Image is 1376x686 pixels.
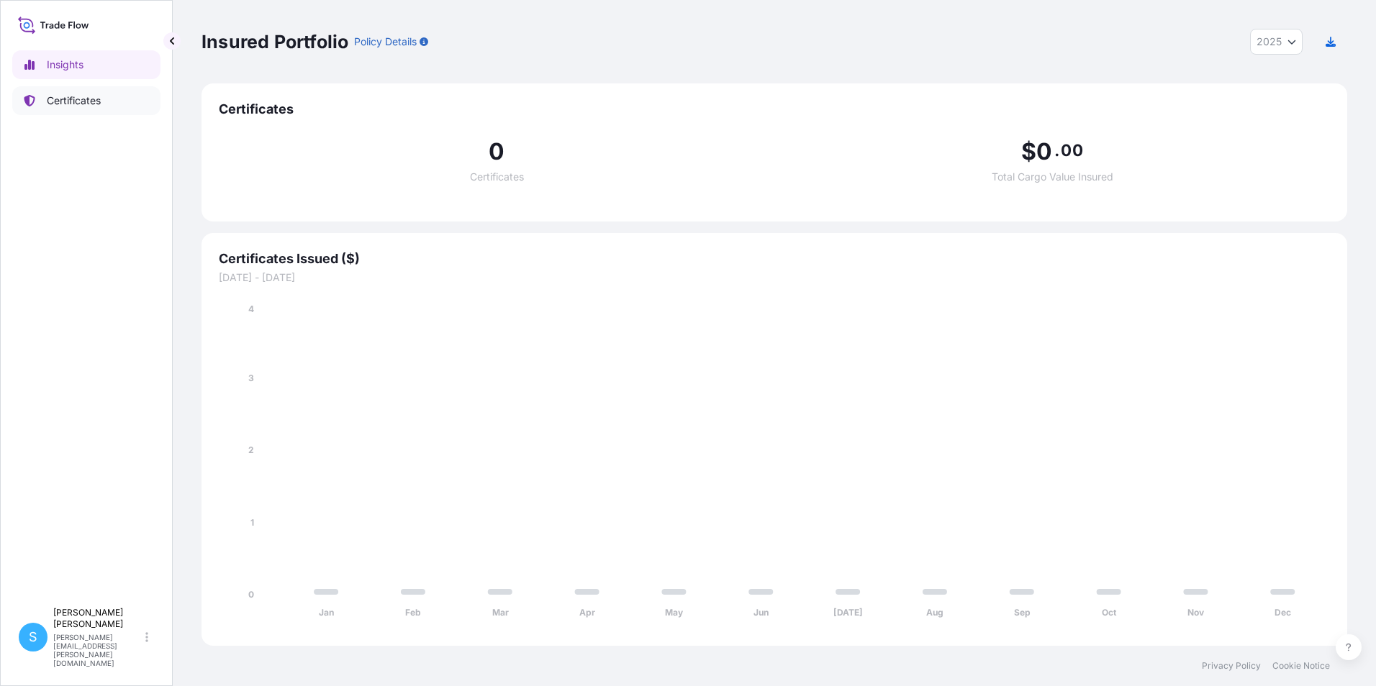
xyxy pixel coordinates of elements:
[1272,660,1330,672] a: Cookie Notice
[248,372,254,383] tspan: 3
[470,172,524,182] span: Certificates
[53,607,142,630] p: [PERSON_NAME] [PERSON_NAME]
[248,589,254,600] tspan: 0
[319,607,334,618] tspan: Jan
[1202,660,1261,672] a: Privacy Policy
[47,58,83,72] p: Insights
[1061,145,1082,156] span: 00
[248,444,254,455] tspan: 2
[47,93,101,108] p: Certificates
[1275,607,1291,618] tspan: Dec
[833,607,863,618] tspan: [DATE]
[926,607,943,618] tspan: Aug
[665,607,684,618] tspan: May
[219,250,1330,267] span: Certificates Issued ($)
[489,140,504,163] span: 0
[492,607,509,618] tspan: Mar
[219,101,1330,118] span: Certificates
[753,607,769,618] tspan: Jun
[405,607,421,618] tspan: Feb
[1250,29,1303,55] button: Year Selector
[1054,145,1059,156] span: .
[1187,607,1205,618] tspan: Nov
[1036,140,1052,163] span: 0
[579,607,595,618] tspan: Apr
[354,35,417,49] p: Policy Details
[12,50,160,79] a: Insights
[12,86,160,115] a: Certificates
[1014,607,1031,618] tspan: Sep
[248,303,254,314] tspan: 4
[250,517,254,528] tspan: 1
[53,633,142,667] p: [PERSON_NAME][EMAIL_ADDRESS][PERSON_NAME][DOMAIN_NAME]
[29,630,37,644] span: S
[202,30,348,53] p: Insured Portfolio
[992,172,1113,182] span: Total Cargo Value Insured
[1021,140,1036,163] span: $
[219,270,1330,285] span: [DATE] - [DATE]
[1102,607,1117,618] tspan: Oct
[1257,35,1282,49] span: 2025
